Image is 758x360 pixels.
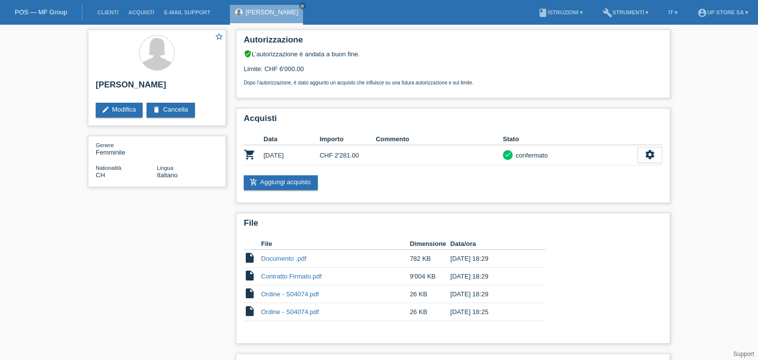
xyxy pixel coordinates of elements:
td: 782 KB [410,250,450,268]
i: insert_drive_file [244,305,256,317]
a: Acquisti [123,9,159,15]
i: insert_drive_file [244,270,256,281]
td: [DATE] 18:29 [451,285,531,303]
th: Importo [320,133,376,145]
th: Stato [503,133,638,145]
td: 26 KB [410,303,450,321]
a: E-mail Support [159,9,216,15]
p: Dopo l’autorizzazione, è stato aggiunto un acquisto che influisce su una futura autorizzazione e ... [244,80,662,85]
a: [PERSON_NAME] [245,8,298,16]
i: edit [102,106,110,114]
div: confermato [513,150,548,160]
th: Dimensione [410,238,450,250]
h2: Acquisti [244,114,662,128]
a: Contratto Firmato.pdf [261,273,322,280]
i: build [603,8,612,18]
span: Genere [96,142,114,148]
i: settings [644,149,655,160]
i: delete [152,106,160,114]
a: star_border [215,32,224,42]
a: Ordine - S04074.pdf [261,290,319,298]
td: [DATE] 18:29 [451,268,531,285]
a: bookIstruzioni ▾ [533,9,588,15]
td: [DATE] 18:29 [451,250,531,268]
a: deleteCancella [147,103,195,118]
a: add_shopping_cartAggiungi acquisto [244,175,318,190]
h2: Autorizzazione [244,35,662,50]
td: 9'004 KB [410,268,450,285]
i: POSP00026438 [244,149,256,160]
td: CHF 2'281.00 [320,145,376,165]
i: account_circle [697,8,707,18]
th: Data/ora [451,238,531,250]
th: Commento [376,133,503,145]
div: L’autorizzazione è andata a buon fine. [244,50,662,58]
a: POS — MF Group [15,8,67,16]
div: Femminile [96,141,157,156]
th: File [261,238,410,250]
span: Svizzera [96,171,105,179]
i: verified_user [244,50,252,58]
a: Ordine - S04074.pdf [261,308,319,316]
a: buildStrumenti ▾ [598,9,653,15]
a: account_circleUp Store SA ▾ [692,9,753,15]
td: [DATE] [264,145,320,165]
i: close [300,3,305,8]
h2: [PERSON_NAME] [96,80,218,95]
a: Support [733,351,754,358]
i: check [504,151,511,158]
td: 26 KB [410,285,450,303]
h2: File [244,218,662,233]
a: editModifica [96,103,143,118]
span: Italiano [157,171,178,179]
i: book [538,8,548,18]
span: Lingua [157,165,173,171]
td: [DATE] 18:25 [451,303,531,321]
i: star_border [215,32,224,41]
i: insert_drive_file [244,252,256,264]
i: add_shopping_cart [250,178,258,186]
i: insert_drive_file [244,287,256,299]
a: Documento .pdf [261,255,306,262]
div: Limite: CHF 6'000.00 [244,58,662,85]
th: Data [264,133,320,145]
a: IT ▾ [663,9,682,15]
a: Clienti [92,9,123,15]
a: close [299,2,306,9]
span: Nationalità [96,165,121,171]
